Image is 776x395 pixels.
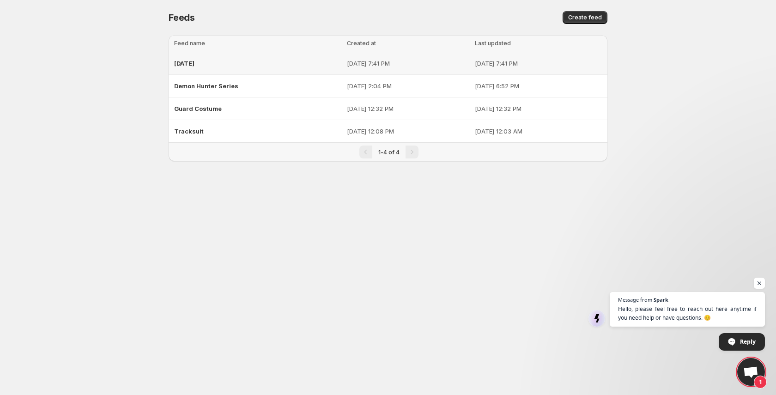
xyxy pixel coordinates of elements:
[475,40,511,47] span: Last updated
[174,60,194,67] span: [DATE]
[618,297,652,302] span: Message from
[475,127,602,136] p: [DATE] 12:03 AM
[347,59,469,68] p: [DATE] 7:41 PM
[174,82,238,90] span: Demon Hunter Series
[475,59,602,68] p: [DATE] 7:41 PM
[174,40,205,47] span: Feed name
[174,128,204,135] span: Tracksuit
[475,81,602,91] p: [DATE] 6:52 PM
[563,11,607,24] button: Create feed
[618,304,757,322] span: Hello, please feel free to reach out here anytime if you need help or have questions. 😊
[347,104,469,113] p: [DATE] 12:32 PM
[740,334,756,350] span: Reply
[737,358,765,386] div: Open chat
[378,149,400,156] span: 1-4 of 4
[169,12,195,23] span: Feeds
[754,376,767,389] span: 1
[174,105,222,112] span: Guard Costume
[475,104,602,113] p: [DATE] 12:32 PM
[347,127,469,136] p: [DATE] 12:08 PM
[654,297,668,302] span: Spark
[169,142,607,161] nav: Pagination
[347,40,376,47] span: Created at
[568,14,602,21] span: Create feed
[347,81,469,91] p: [DATE] 2:04 PM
